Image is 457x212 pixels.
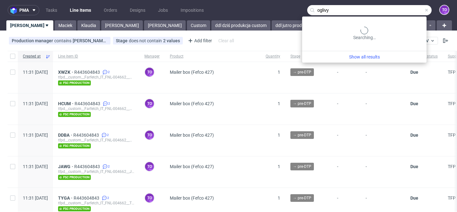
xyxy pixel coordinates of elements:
span: 2 [107,133,109,138]
a: 2 [100,133,109,138]
span: → pre-DTP [293,101,311,106]
span: - [366,70,400,85]
span: - [337,133,355,148]
span: contains [54,38,73,43]
span: fsc production [58,112,91,117]
span: Line item ID [58,54,134,59]
span: Created at [23,54,43,59]
span: Quantity [266,54,280,59]
figcaption: to [440,5,449,14]
a: [PERSON_NAME] [6,20,53,31]
a: Line Items [66,5,95,15]
a: 2 [101,164,110,169]
span: 1 [278,195,280,201]
span: 1 [278,101,280,106]
span: Due [410,195,418,201]
a: HCUM [58,101,75,106]
a: 2 [102,101,110,106]
span: 2 [108,70,110,75]
a: Orders [100,5,121,15]
span: - [337,195,355,211]
a: Maciek [55,20,76,31]
a: Klaudia [77,20,100,31]
span: Stage [290,54,327,59]
a: 2 [101,195,109,201]
button: pma [8,5,39,15]
span: 2 [108,164,110,169]
a: 2 [101,70,110,75]
a: R443604843 [73,133,100,138]
div: tfpd__custom__Farfetch_IT_FNL-004662__JAWG [58,169,134,174]
span: 2 [108,101,110,106]
a: Custom [187,20,210,31]
div: tfpd__custom__Farfetch_IT_FNL-004662__TYGA [58,201,134,206]
a: Tasks [42,5,61,15]
div: [PERSON_NAME][EMAIL_ADDRESS][PERSON_NAME][DOMAIN_NAME] [73,38,108,43]
span: 11:31 [DATE] [23,70,48,75]
span: Mailer box (Fefco 427) [170,101,214,106]
a: R443604843 [74,195,101,201]
a: ddl jutro produkcja custom [272,20,332,31]
figcaption: to [145,194,154,202]
span: fsc production [58,175,91,180]
div: Add filter [185,36,213,46]
span: Mailer box (Fefco 427) [170,70,214,75]
span: Due [410,70,418,75]
a: Jobs [154,5,172,15]
span: Manager [144,54,160,59]
div: tfpd__custom__Farfetch_IT_FNL-004662__XWZK [58,75,134,80]
span: Production manager [12,38,54,43]
span: fsc production [58,80,91,85]
span: Mailer box (Fefco 427) [170,195,214,201]
a: XWZK [58,70,74,75]
a: R443604843 [74,164,101,169]
div: tfpd__custom__Farfetch_IT_FNL-004662__HCUM [58,106,134,111]
a: [PERSON_NAME] [144,20,186,31]
img: logo [10,7,19,14]
span: Due [410,133,418,138]
span: 1 [278,164,280,169]
a: DDBA [58,133,73,138]
span: Due [410,101,418,106]
span: - [366,133,400,148]
span: → pre-DTP [293,69,311,75]
div: 2 values [163,38,180,43]
a: JAWG [58,164,74,169]
span: 11:31 [DATE] [23,164,48,169]
span: fsc production [58,206,91,211]
figcaption: to [145,162,154,171]
span: - [366,195,400,211]
span: Mailer box (Fefco 427) [170,133,214,138]
span: 11:31 [DATE] [23,195,48,201]
span: Mailer box (Fefco 427) [170,164,214,169]
span: → pre-DTP [293,132,311,138]
span: 1 [278,70,280,75]
a: Impositions [177,5,208,15]
span: 11:31 [DATE] [23,101,48,106]
span: 11:31 [DATE] [23,133,48,138]
span: - [366,164,400,180]
span: fsc production [58,143,91,148]
a: R443604843 [75,101,102,106]
a: Designs [126,5,149,15]
span: does not contain [129,38,163,43]
a: [PERSON_NAME] [101,20,143,31]
a: TYGA [58,195,74,201]
figcaption: to [145,68,154,77]
figcaption: to [145,131,154,140]
span: pma [19,8,29,12]
span: - [337,70,355,85]
span: → pre-DTP [293,164,311,169]
span: 1 [278,133,280,138]
div: Searching… [305,27,424,41]
span: - [337,164,355,180]
span: 2 [107,195,109,201]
